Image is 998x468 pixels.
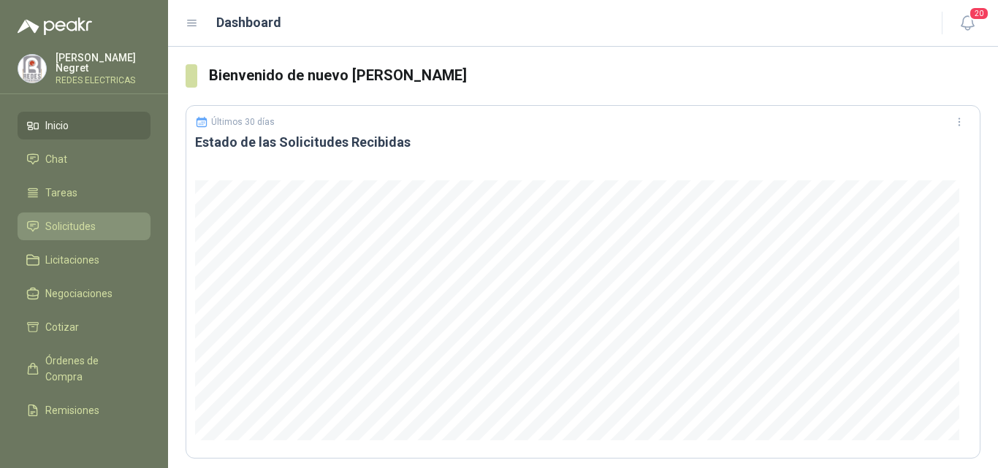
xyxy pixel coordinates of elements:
[18,396,151,424] a: Remisiones
[18,313,151,341] a: Cotizar
[56,76,151,85] p: REDES ELECTRICAS
[18,212,151,240] a: Solicitudes
[45,353,137,385] span: Órdenes de Compra
[209,64,980,87] h3: Bienvenido de nuevo [PERSON_NAME]
[18,347,151,391] a: Órdenes de Compra
[216,12,281,33] h1: Dashboard
[45,285,113,302] span: Negociaciones
[18,179,151,207] a: Tareas
[18,145,151,173] a: Chat
[45,402,99,418] span: Remisiones
[211,117,275,127] p: Últimos 30 días
[18,55,46,83] img: Company Logo
[45,252,99,268] span: Licitaciones
[954,10,980,37] button: 20
[56,53,151,73] p: [PERSON_NAME] Negret
[18,18,92,35] img: Logo peakr
[45,319,79,335] span: Cotizar
[18,430,151,458] a: Configuración
[195,134,971,151] h3: Estado de las Solicitudes Recibidas
[45,185,77,201] span: Tareas
[969,7,989,20] span: 20
[45,218,96,234] span: Solicitudes
[18,246,151,274] a: Licitaciones
[45,151,67,167] span: Chat
[18,112,151,139] a: Inicio
[45,118,69,134] span: Inicio
[18,280,151,307] a: Negociaciones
